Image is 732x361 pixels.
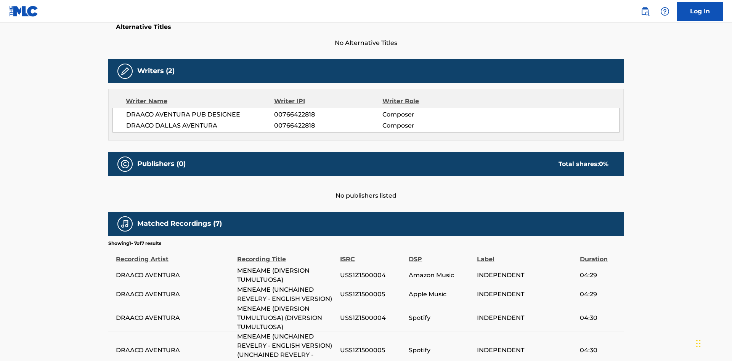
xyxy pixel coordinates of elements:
span: Amazon Music [409,271,473,280]
img: search [640,7,650,16]
span: 0 % [599,160,608,168]
img: Matched Recordings [120,219,130,228]
span: DRAACO AVENTURA PUB DESIGNEE [126,110,274,119]
span: 00766422818 [274,110,382,119]
div: Help [657,4,673,19]
img: help [660,7,669,16]
span: DRAACO AVENTURA [116,290,233,299]
span: USS1Z1500004 [340,313,405,323]
span: DRAACO DALLAS AVENTURA [126,121,274,130]
span: Spotify [409,346,473,355]
span: INDEPENDENT [477,271,576,280]
iframe: Chat Widget [694,324,732,361]
div: Recording Title [237,247,336,264]
img: Publishers [120,160,130,169]
h5: Publishers (0) [137,160,186,168]
span: 04:30 [580,346,620,355]
div: Drag [696,332,701,355]
span: USS1Z1500004 [340,271,405,280]
span: DRAACO AVENTURA [116,313,233,323]
h5: Writers (2) [137,67,175,75]
p: Showing 1 - 7 of 7 results [108,240,161,247]
span: 00766422818 [274,121,382,130]
span: INDEPENDENT [477,290,576,299]
div: Duration [580,247,620,264]
span: 04:29 [580,271,620,280]
div: Writer IPI [274,97,383,106]
div: Writer Role [382,97,481,106]
div: Recording Artist [116,247,233,264]
span: DRAACO AVENTURA [116,346,233,355]
span: MENEAME (DIVERSION TUMULTUOSA) [237,266,336,284]
img: MLC Logo [9,6,39,17]
span: DRAACO AVENTURA [116,271,233,280]
div: ISRC [340,247,405,264]
span: 04:30 [580,313,620,323]
span: MENEAME (UNCHAINED REVELRY - ENGLISH VERSION) [237,285,336,303]
div: Label [477,247,576,264]
span: MENEAME (DIVERSION TUMULTUOSA) (DIVERSION TUMULTUOSA) [237,304,336,332]
a: Public Search [637,4,653,19]
span: 04:29 [580,290,620,299]
div: Writer Name [126,97,274,106]
div: No publishers listed [108,176,624,200]
div: Total shares: [559,160,608,169]
img: Writers [120,67,130,76]
span: USS1Z1500005 [340,346,405,355]
div: DSP [409,247,473,264]
span: Composer [382,110,481,119]
span: Apple Music [409,290,473,299]
span: Spotify [409,313,473,323]
h5: Alternative Titles [116,23,616,31]
a: Log In [677,2,723,21]
span: Composer [382,121,481,130]
span: INDEPENDENT [477,313,576,323]
span: USS1Z1500005 [340,290,405,299]
h5: Matched Recordings (7) [137,219,222,228]
span: No Alternative Titles [108,38,624,48]
span: INDEPENDENT [477,346,576,355]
